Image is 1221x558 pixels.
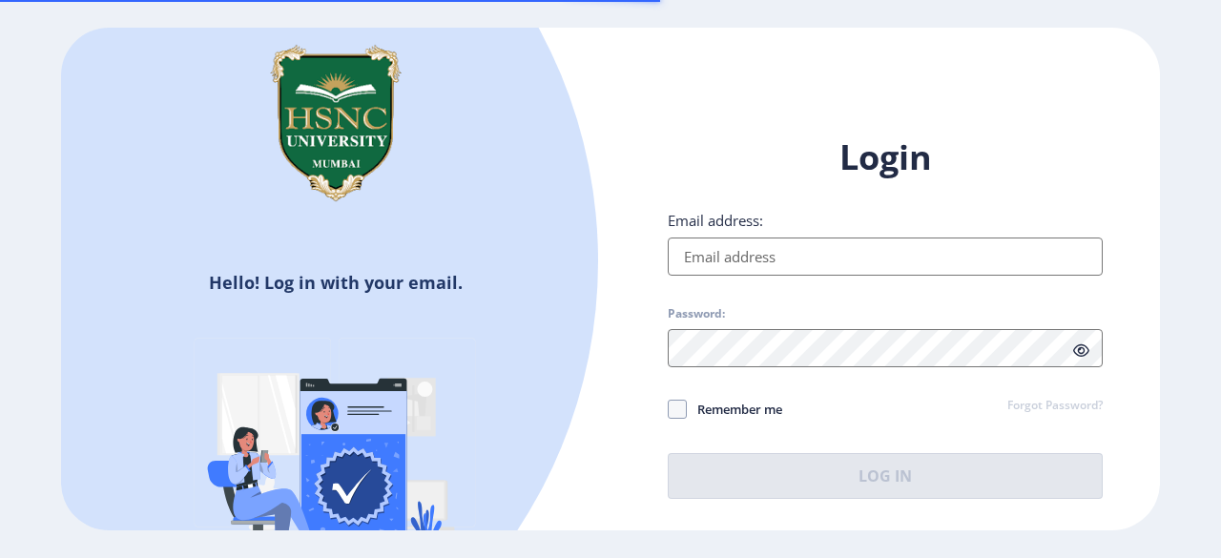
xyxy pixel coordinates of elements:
input: Email address [668,238,1103,276]
label: Password: [668,306,725,321]
img: hsnc.png [240,28,431,218]
label: Email address: [668,211,763,230]
h1: Login [668,134,1103,180]
span: Remember me [687,398,782,421]
a: Forgot Password? [1007,398,1103,415]
button: Log In [668,453,1103,499]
